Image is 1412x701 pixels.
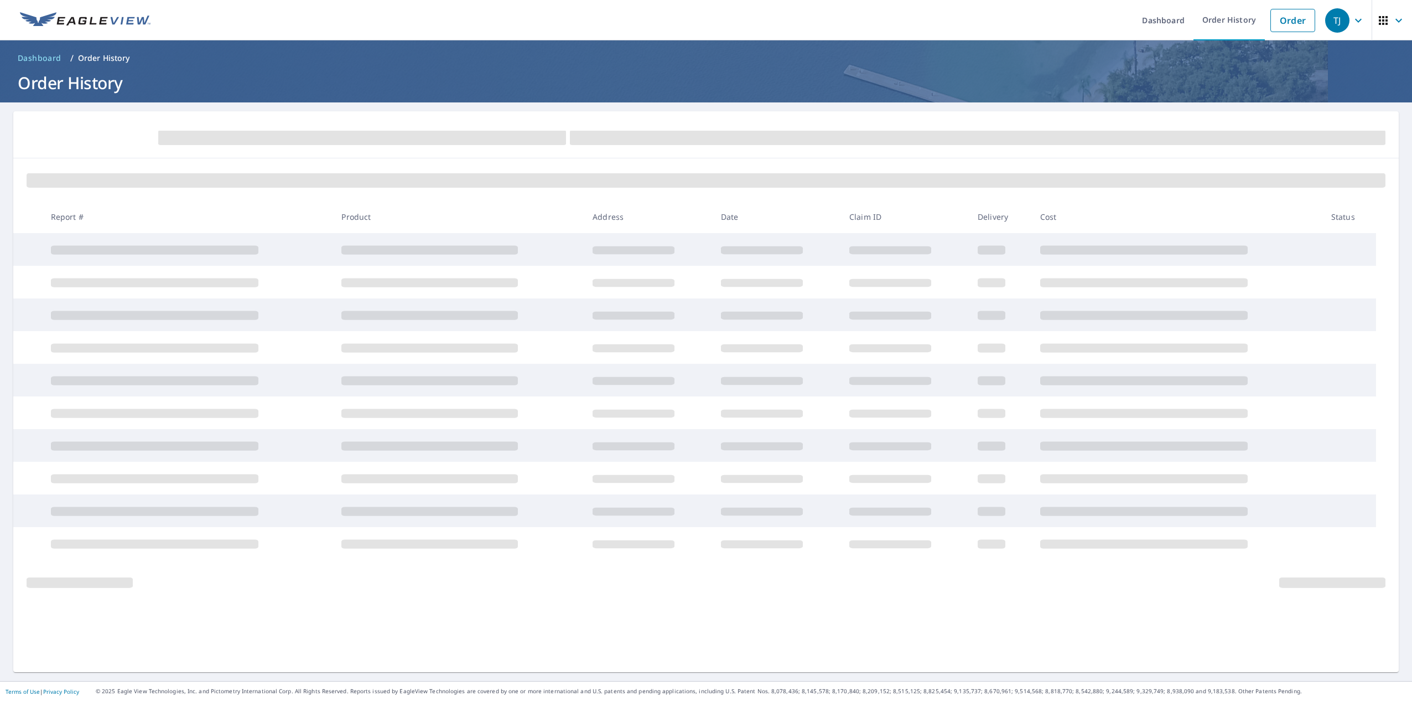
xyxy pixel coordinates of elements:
[13,49,1399,67] nav: breadcrumb
[969,200,1031,233] th: Delivery
[70,51,74,65] li: /
[1270,9,1315,32] a: Order
[840,200,969,233] th: Claim ID
[78,53,130,64] p: Order History
[1322,200,1376,233] th: Status
[712,200,840,233] th: Date
[1031,200,1322,233] th: Cost
[13,49,66,67] a: Dashboard
[42,200,333,233] th: Report #
[43,688,79,695] a: Privacy Policy
[96,687,1406,695] p: © 2025 Eagle View Technologies, Inc. and Pictometry International Corp. All Rights Reserved. Repo...
[6,688,79,695] p: |
[20,12,150,29] img: EV Logo
[1325,8,1349,33] div: TJ
[6,688,40,695] a: Terms of Use
[13,71,1399,94] h1: Order History
[584,200,712,233] th: Address
[18,53,61,64] span: Dashboard
[333,200,584,233] th: Product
